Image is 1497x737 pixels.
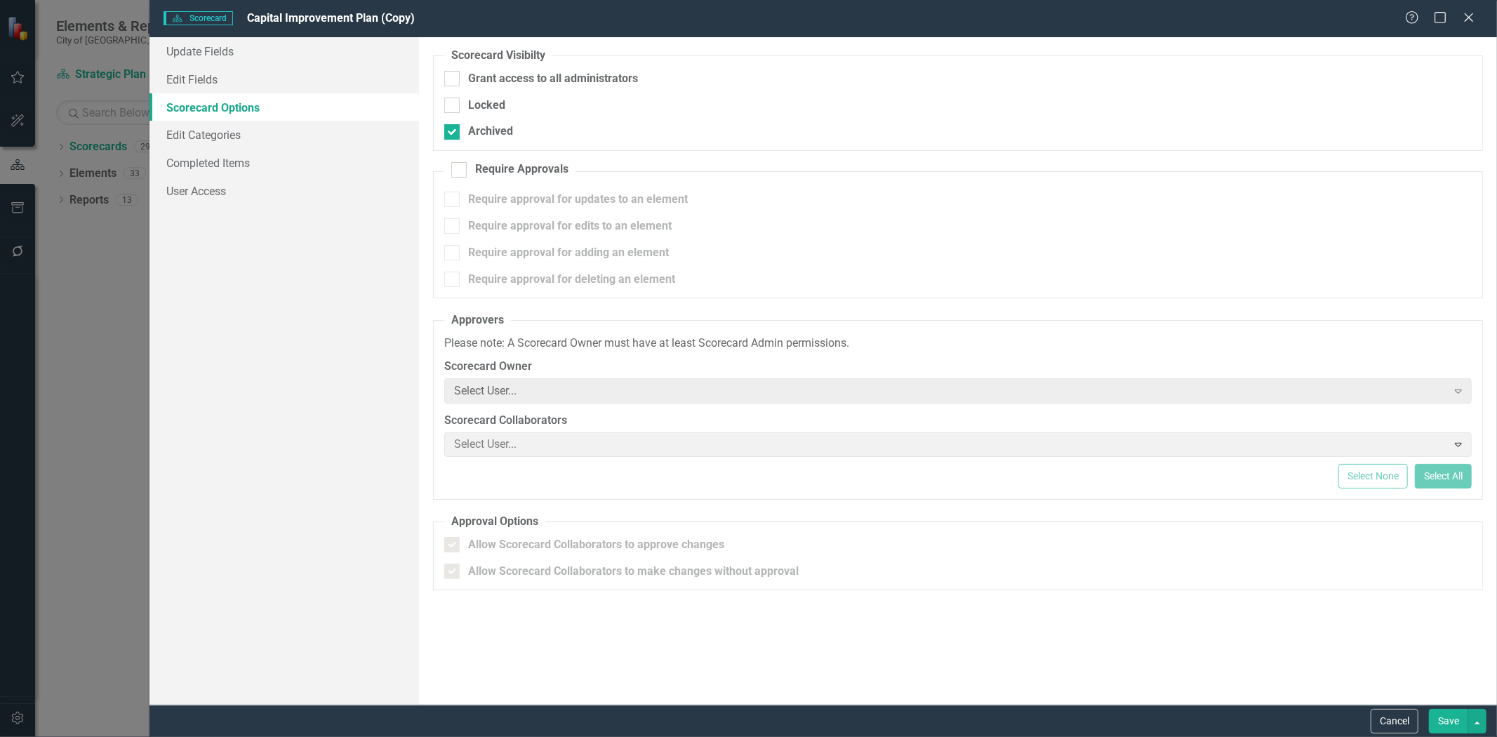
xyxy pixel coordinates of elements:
[444,413,1472,429] label: Scorecard Collaborators
[444,514,545,530] legend: Approval Options
[149,37,419,65] a: Update Fields
[1429,709,1468,733] button: Save
[468,245,669,261] div: Require approval for adding an element
[468,218,672,234] div: Require approval for edits to an element
[468,192,688,208] div: Require approval for updates to an element
[149,65,419,93] a: Edit Fields
[468,124,513,140] div: Archived
[247,11,415,25] span: Capital Improvement Plan (Copy)
[468,564,799,580] div: Allow Scorecard Collaborators to make changes without approval
[149,177,419,205] a: User Access
[1338,464,1408,489] button: Select None
[468,98,505,114] div: Locked
[468,272,675,288] div: Require approval for deleting an element
[164,11,232,25] span: Scorecard
[149,149,419,177] a: Completed Items
[149,93,419,121] a: Scorecard Options
[468,71,638,87] div: Grant access to all administrators
[1371,709,1418,733] button: Cancel
[475,161,568,178] div: Require Approvals
[454,383,1446,399] div: Select User...
[444,336,1472,352] p: Please note: A Scorecard Owner must have at least Scorecard Admin permissions.
[149,121,419,149] a: Edit Categories
[1415,464,1472,489] button: Select All
[444,312,511,328] legend: Approvers
[444,359,1472,375] label: Scorecard Owner
[468,537,724,553] div: Allow Scorecard Collaborators to approve changes
[444,48,552,64] legend: Scorecard Visibilty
